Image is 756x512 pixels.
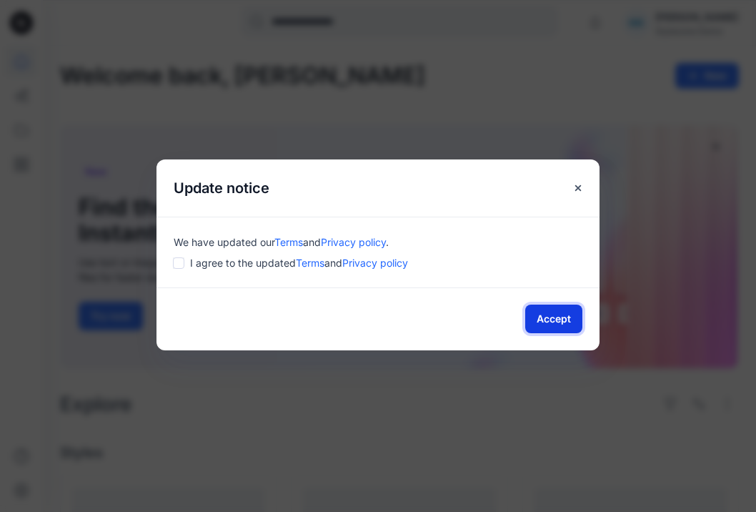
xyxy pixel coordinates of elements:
[274,236,303,248] a: Terms
[321,236,386,248] a: Privacy policy
[190,255,408,270] span: I agree to the updated
[342,257,408,269] a: Privacy policy
[156,159,287,217] h5: Update notice
[174,235,582,250] div: We have updated our .
[324,257,342,269] span: and
[525,305,582,333] button: Accept
[296,257,324,269] a: Terms
[303,236,321,248] span: and
[565,175,591,201] button: Close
